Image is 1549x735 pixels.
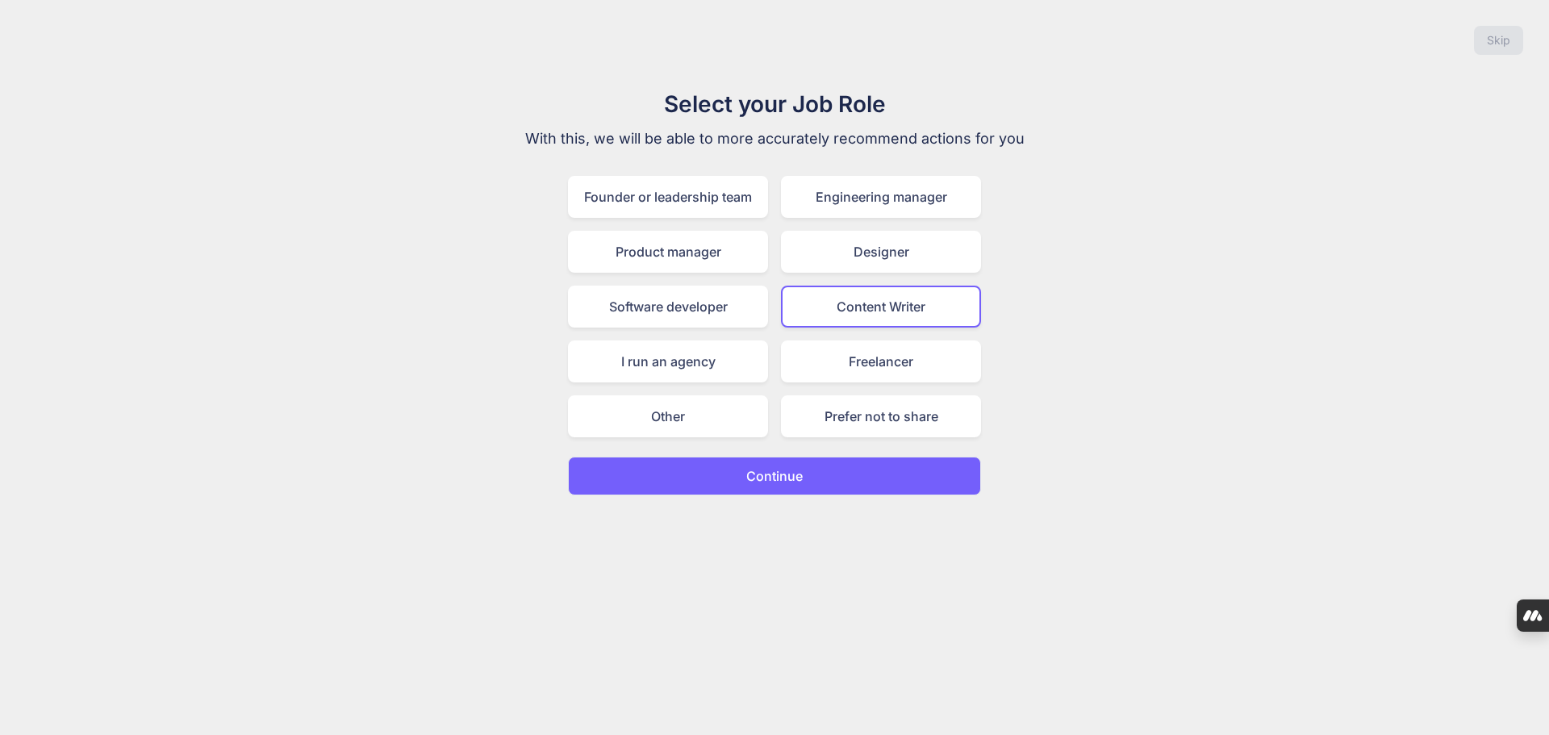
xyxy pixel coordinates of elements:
div: Freelancer [781,340,981,382]
p: Continue [746,466,803,486]
div: Designer [781,231,981,273]
div: Engineering manager [781,176,981,218]
p: With this, we will be able to more accurately recommend actions for you [503,127,1046,150]
div: Founder or leadership team [568,176,768,218]
button: Skip [1474,26,1523,55]
div: I run an agency [568,340,768,382]
div: Software developer [568,286,768,328]
h1: Select your Job Role [503,87,1046,121]
div: Product manager [568,231,768,273]
div: Prefer not to share [781,395,981,437]
div: Content Writer [781,286,981,328]
button: Continue [568,457,981,495]
div: Other [568,395,768,437]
